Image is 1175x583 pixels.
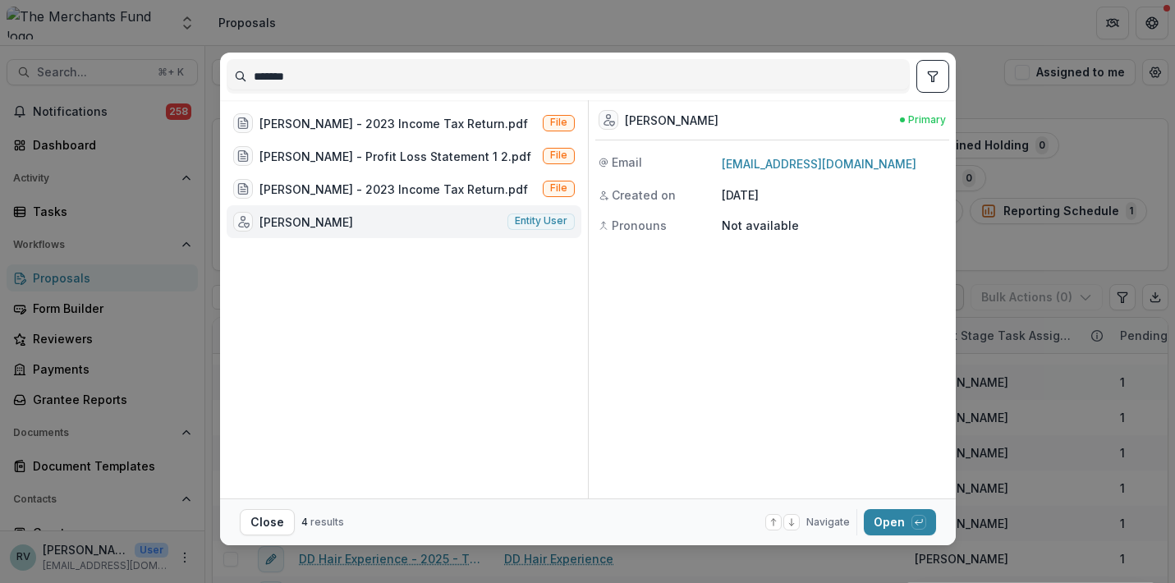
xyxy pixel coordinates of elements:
[259,148,531,165] div: [PERSON_NAME] - Profit Loss Statement 1 2.pdf
[550,117,567,128] span: File
[301,516,308,528] span: 4
[806,515,850,530] span: Navigate
[612,217,667,234] span: Pronouns
[625,112,718,129] div: [PERSON_NAME]
[550,149,567,161] span: File
[240,509,295,535] button: Close
[259,181,528,198] div: [PERSON_NAME] - 2023 Income Tax Return.pdf
[864,509,936,535] button: Open
[310,516,344,528] span: results
[259,115,528,132] div: [PERSON_NAME] - 2023 Income Tax Return.pdf
[515,215,567,227] span: Entity user
[259,213,353,231] div: [PERSON_NAME]
[722,217,946,234] p: Not available
[916,60,949,93] button: toggle filters
[550,182,567,194] span: File
[722,157,916,171] a: [EMAIL_ADDRESS][DOMAIN_NAME]
[722,186,946,204] p: [DATE]
[908,112,946,127] span: Primary
[612,154,642,171] span: Email
[612,186,676,204] span: Created on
